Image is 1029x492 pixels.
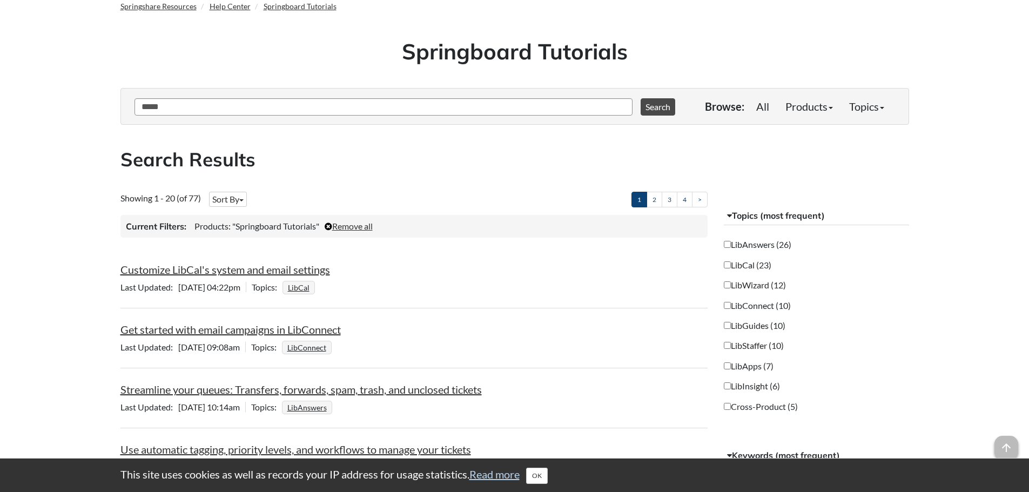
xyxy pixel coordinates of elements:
[282,402,335,412] ul: Topics
[724,279,786,291] label: LibWizard (12)
[129,36,901,66] h1: Springboard Tutorials
[469,468,520,481] a: Read more
[120,2,197,11] a: Springshare Resources
[662,192,677,207] a: 3
[120,263,330,276] a: Customize LibCal's system and email settings
[325,221,373,231] a: Remove all
[526,468,548,484] button: Close
[724,320,785,332] label: LibGuides (10)
[677,192,692,207] a: 4
[120,146,909,173] h2: Search Results
[724,382,731,389] input: LibInsight (6)
[251,402,282,412] span: Topics
[120,443,471,456] a: Use automatic tagging, priority levels, and workflows to manage your tickets
[724,446,909,466] button: Keywords (most frequent)
[282,342,334,352] ul: Topics
[120,383,482,396] a: Streamline your queues: Transfers, forwards, spam, trash, and unclosed tickets
[724,322,731,329] input: LibGuides (10)
[777,96,841,117] a: Products
[724,360,774,372] label: LibApps (7)
[724,380,780,392] label: LibInsight (6)
[283,282,318,292] ul: Topics
[724,362,731,369] input: LibApps (7)
[724,403,731,410] input: Cross-Product (5)
[641,98,675,116] button: Search
[120,402,245,412] span: [DATE] 10:14am
[692,192,708,207] a: >
[120,282,246,292] span: [DATE] 04:22pm
[647,192,662,207] a: 2
[210,2,251,11] a: Help Center
[748,96,777,117] a: All
[120,402,178,412] span: Last Updated
[251,342,282,352] span: Topics
[724,206,909,226] button: Topics (most frequent)
[120,342,178,352] span: Last Updated
[631,192,647,207] a: 1
[120,193,201,203] span: Showing 1 - 20 (of 77)
[724,300,791,312] label: LibConnect (10)
[120,282,178,292] span: Last Updated
[232,221,319,231] span: "Springboard Tutorials"
[286,340,328,355] a: LibConnect
[631,192,708,207] ul: Pagination of search results
[286,280,311,295] a: LibCal
[994,437,1018,450] a: arrow_upward
[209,192,247,207] button: Sort By
[724,281,731,288] input: LibWizard (12)
[126,220,186,232] h3: Current Filters
[724,401,798,413] label: Cross-Product (5)
[994,436,1018,460] span: arrow_upward
[705,99,744,114] p: Browse:
[724,340,784,352] label: LibStaffer (10)
[110,467,920,484] div: This site uses cookies as well as records your IP address for usage statistics.
[120,323,341,336] a: Get started with email campaigns in LibConnect
[264,2,337,11] a: Springboard Tutorials
[724,239,791,251] label: LibAnswers (26)
[841,96,892,117] a: Topics
[724,261,731,268] input: LibCal (23)
[194,221,231,231] span: Products:
[724,302,731,309] input: LibConnect (10)
[120,342,245,352] span: [DATE] 09:08am
[252,282,283,292] span: Topics
[724,241,731,248] input: LibAnswers (26)
[286,400,328,415] a: LibAnswers
[724,342,731,349] input: LibStaffer (10)
[724,259,771,271] label: LibCal (23)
